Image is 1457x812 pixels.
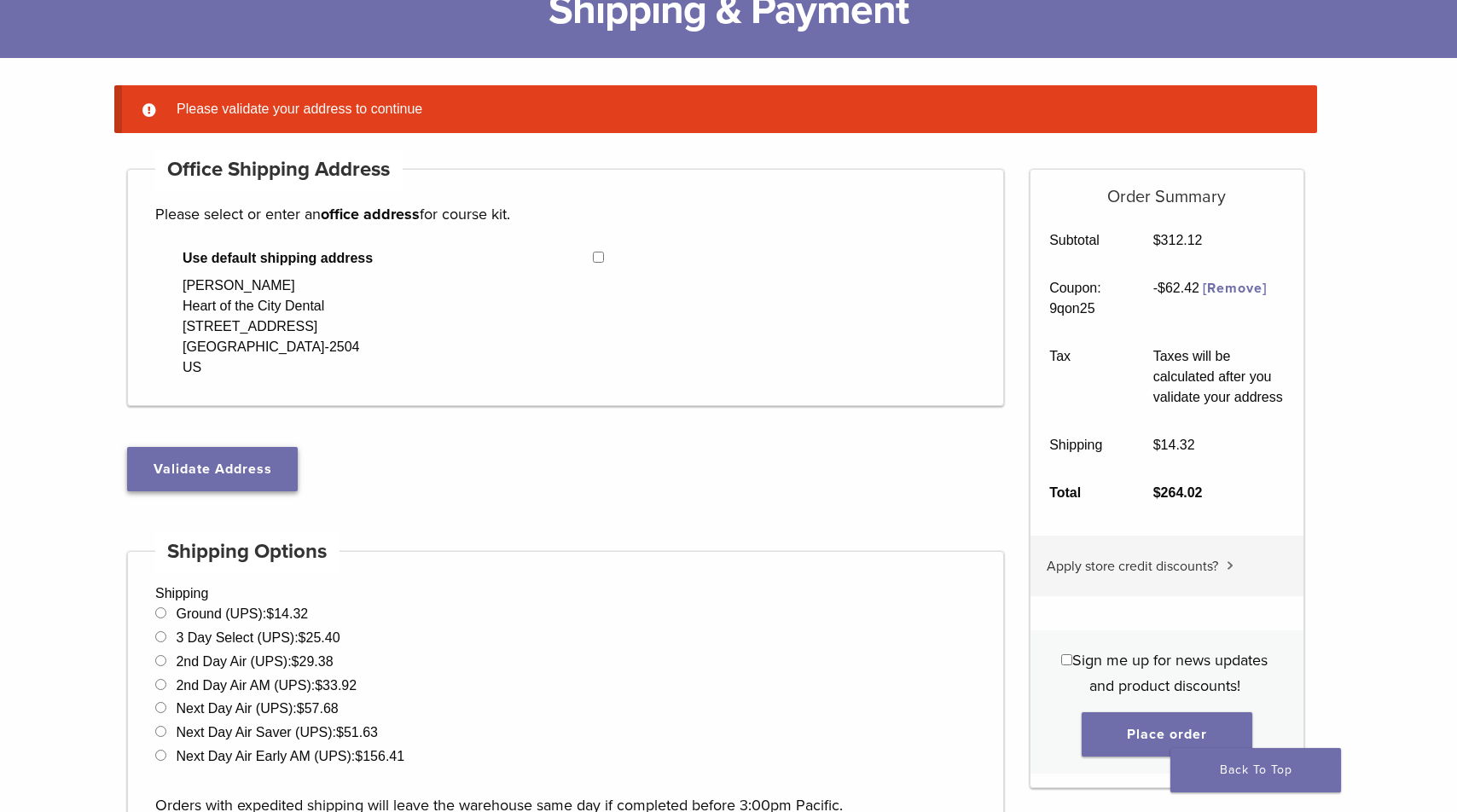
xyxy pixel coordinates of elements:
span: 62.42 [1158,281,1199,295]
label: 3 Day Select (UPS): [176,630,340,645]
label: Next Day Air Early AM (UPS): [176,749,404,763]
label: Next Day Air Saver (UPS): [176,725,378,739]
strong: office address [321,205,420,223]
span: $ [315,678,322,693]
span: $ [336,725,344,739]
button: Validate Address [127,447,298,491]
span: $ [355,749,363,763]
p: Please select or enter an for course kit. [155,201,976,227]
bdi: 312.12 [1153,233,1203,247]
span: $ [266,606,274,621]
span: Use default shipping address [183,248,593,269]
td: - [1134,264,1303,333]
label: Next Day Air (UPS): [176,701,338,716]
bdi: 14.32 [1153,438,1195,452]
span: $ [1153,233,1161,247]
input: Sign me up for news updates and product discounts! [1061,654,1072,665]
span: $ [299,630,306,645]
span: $ [297,701,305,716]
th: Subtotal [1030,217,1135,264]
bdi: 33.92 [315,678,357,693]
a: Back To Top [1170,748,1341,792]
h5: Order Summary [1030,170,1304,207]
bdi: 14.32 [266,606,308,621]
a: Remove 9qon25 coupon [1203,280,1267,297]
span: $ [1153,485,1161,500]
th: Tax [1030,333,1135,421]
bdi: 156.41 [355,749,404,763]
bdi: 29.38 [292,654,334,669]
th: Coupon: 9qon25 [1030,264,1135,333]
button: Place order [1082,712,1252,757]
h4: Shipping Options [155,531,340,572]
span: Sign me up for news updates and product discounts! [1072,651,1268,695]
span: $ [292,654,299,669]
td: Taxes will be calculated after you validate your address [1134,333,1303,421]
bdi: 264.02 [1153,485,1203,500]
div: [PERSON_NAME] Heart of the City Dental [STREET_ADDRESS] [GEOGRAPHIC_DATA]-2504 US [183,275,359,378]
span: Apply store credit discounts? [1047,558,1218,575]
bdi: 51.63 [336,725,378,739]
span: $ [1158,281,1165,295]
label: 2nd Day Air AM (UPS): [176,678,357,693]
h4: Office Shipping Address [155,149,403,190]
img: caret.svg [1227,561,1234,570]
bdi: 25.40 [299,630,340,645]
th: Total [1030,469,1135,517]
label: Ground (UPS): [176,606,308,621]
span: $ [1153,438,1161,452]
li: Please validate your address to continue [170,99,1290,119]
th: Shipping [1030,421,1135,469]
label: 2nd Day Air (UPS): [176,654,333,669]
bdi: 57.68 [297,701,339,716]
